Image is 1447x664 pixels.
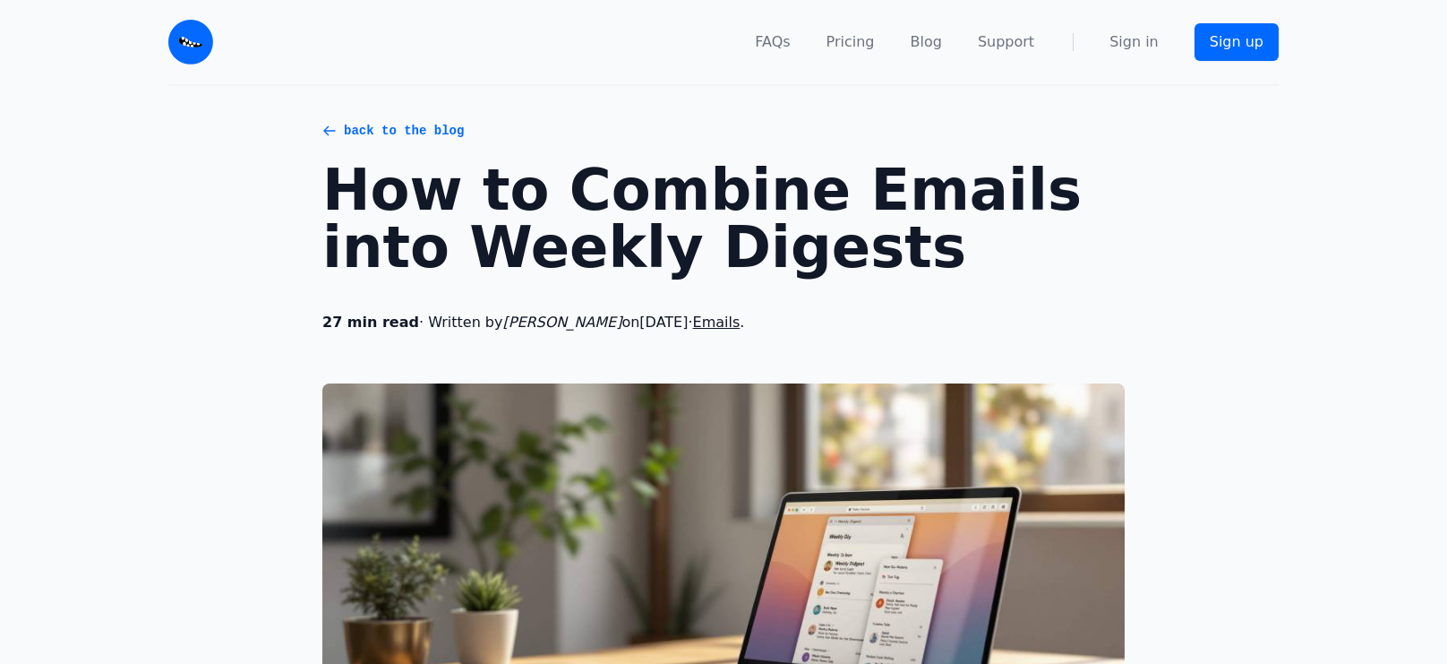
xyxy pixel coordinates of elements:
a: Emails [693,314,741,331]
a: Sign up [1194,23,1279,61]
a: back to the blog [322,122,1125,140]
a: Pricing [826,31,875,53]
span: · Written by on · . [322,312,1125,333]
a: Sign in [1109,31,1159,53]
a: Support [978,31,1034,53]
img: Email Monster [168,20,213,65]
time: [DATE] [639,314,688,331]
span: How to Combine Emails into Weekly Digests [322,161,1125,276]
a: Blog [911,31,942,53]
a: FAQs [755,31,790,53]
i: [PERSON_NAME] [503,314,622,331]
b: 27 min read [322,314,419,331]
